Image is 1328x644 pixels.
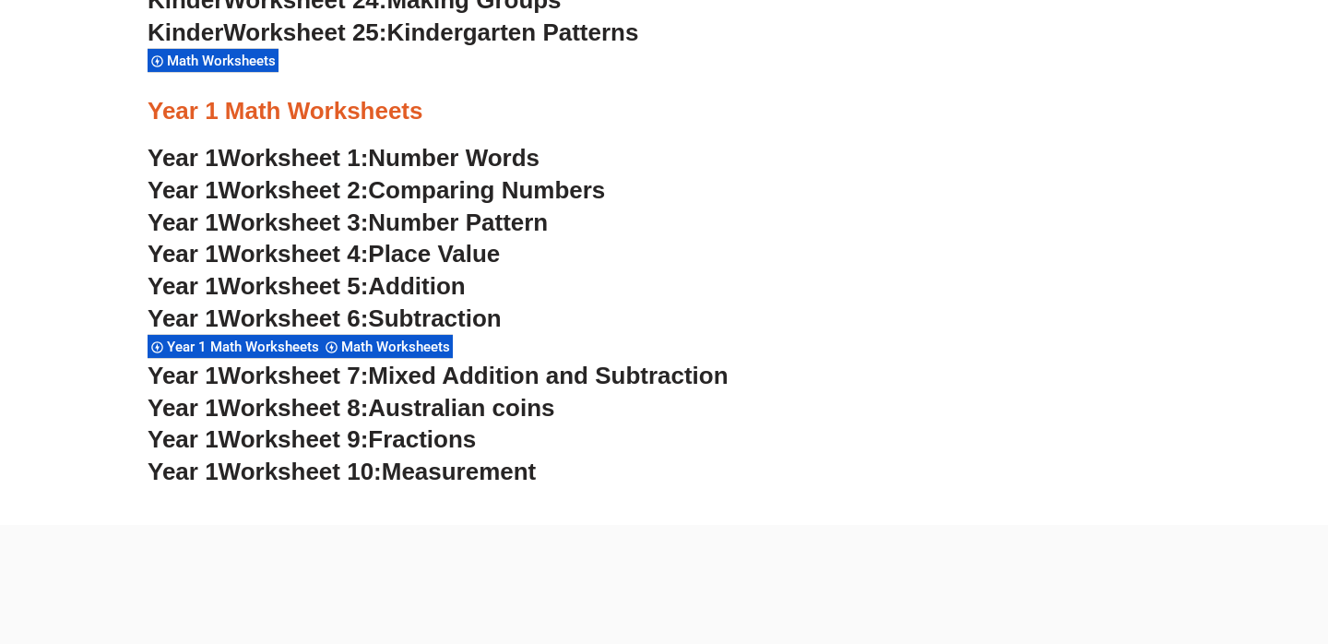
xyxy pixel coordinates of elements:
span: Number Pattern [368,209,548,236]
a: Year 1Worksheet 9:Fractions [148,425,476,453]
span: Place Value [368,240,500,268]
h3: Year 1 Math Worksheets [148,96,1180,127]
span: Worksheet 6: [219,304,369,332]
span: Kindergarten Patterns [386,18,638,46]
span: Worksheet 10: [219,458,382,485]
span: Addition [368,272,465,300]
span: Math Worksheets [341,339,456,355]
a: Year 1Worksheet 2:Comparing Numbers [148,176,605,204]
iframe: Advertisement [201,525,1128,639]
span: Worksheet 7: [219,362,369,389]
span: Measurement [382,458,537,485]
span: Worksheet 5: [219,272,369,300]
span: Worksheet 3: [219,209,369,236]
a: Year 1Worksheet 7:Mixed Addition and Subtraction [148,362,729,389]
a: Year 1Worksheet 1:Number Words [148,144,539,172]
span: Math Worksheets [167,53,281,69]
span: Australian coins [368,394,554,422]
span: Subtraction [368,304,501,332]
a: Year 1Worksheet 3:Number Pattern [148,209,548,236]
span: Comparing Numbers [368,176,605,204]
span: Worksheet 1: [219,144,369,172]
span: Year 1 Math Worksheets [167,339,325,355]
div: Math Worksheets [148,48,279,73]
span: Worksheet 9: [219,425,369,453]
span: Worksheet 8: [219,394,369,422]
a: Year 1Worksheet 8:Australian coins [148,394,554,422]
span: Fractions [368,425,476,453]
div: Math Worksheets [322,334,453,359]
a: Year 1Worksheet 10:Measurement [148,458,536,485]
a: Year 1Worksheet 6:Subtraction [148,304,502,332]
a: Year 1Worksheet 4:Place Value [148,240,500,268]
span: Mixed Addition and Subtraction [368,362,728,389]
span: Number Words [368,144,539,172]
div: Year 1 Math Worksheets [148,334,322,359]
iframe: Chat Widget [1012,435,1328,644]
span: Worksheet 4: [219,240,369,268]
a: Year 1Worksheet 5:Addition [148,272,466,300]
span: Kinder [148,18,223,46]
span: Worksheet 25: [223,18,386,46]
span: Worksheet 2: [219,176,369,204]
